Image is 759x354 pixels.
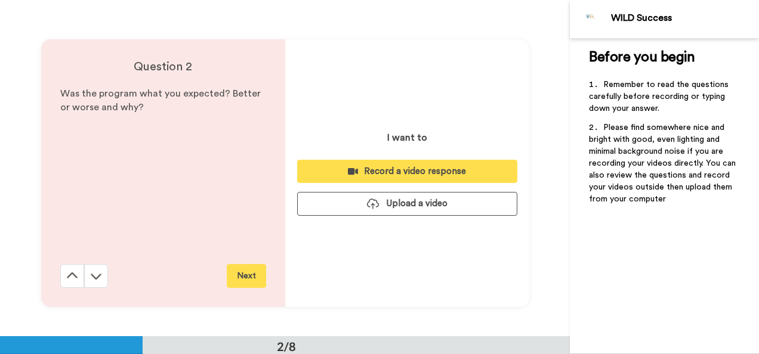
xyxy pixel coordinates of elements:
span: Was the program what you expected? Better or worse and why? [60,89,263,112]
h4: Question 2 [60,58,266,75]
div: Record a video response [307,165,508,178]
span: Before you begin [589,50,695,64]
button: Upload a video [297,192,517,215]
button: Next [227,264,266,288]
img: Profile Image [576,5,605,33]
p: I want to [387,131,427,145]
button: Record a video response [297,160,517,183]
div: WILD Success [611,13,758,24]
span: Please find somewhere nice and bright with good, even lighting and minimal background noise if yo... [589,123,738,203]
span: Remember to read the questions carefully before recording or typing down your answer. [589,80,731,113]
